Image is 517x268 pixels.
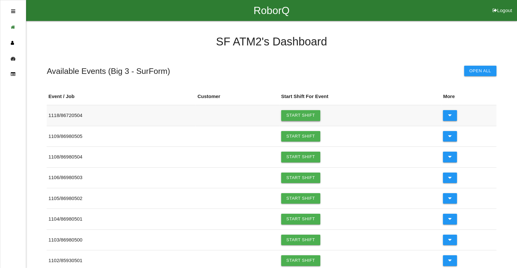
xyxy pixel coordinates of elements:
td: 1103 / 86980500 [47,229,196,250]
a: Start Shift [281,214,320,224]
a: Start Shift [281,235,320,245]
a: Start Shift [281,255,320,266]
td: 1106 / 86980503 [47,167,196,188]
td: 1105 / 86980502 [47,188,196,209]
button: Open All [464,66,496,76]
h5: Available Events ( Big 3 - SurForm ) [47,67,170,75]
th: Start Shift For Event [280,88,442,105]
a: Start Shift [281,193,320,204]
td: 1118 / 86720504 [47,105,196,126]
th: More [441,88,496,105]
div: Open [11,4,15,19]
a: Start Shift [281,152,320,162]
a: Start Shift [281,110,320,121]
th: Event / Job [47,88,196,105]
td: 1109 / 86980505 [47,126,196,146]
td: 1108 / 86980504 [47,147,196,167]
td: 1104 / 86980501 [47,209,196,229]
a: Start Shift [281,131,320,142]
a: Start Shift [281,173,320,183]
th: Customer [196,88,279,105]
h4: SF ATM2 's Dashboard [47,36,496,48]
